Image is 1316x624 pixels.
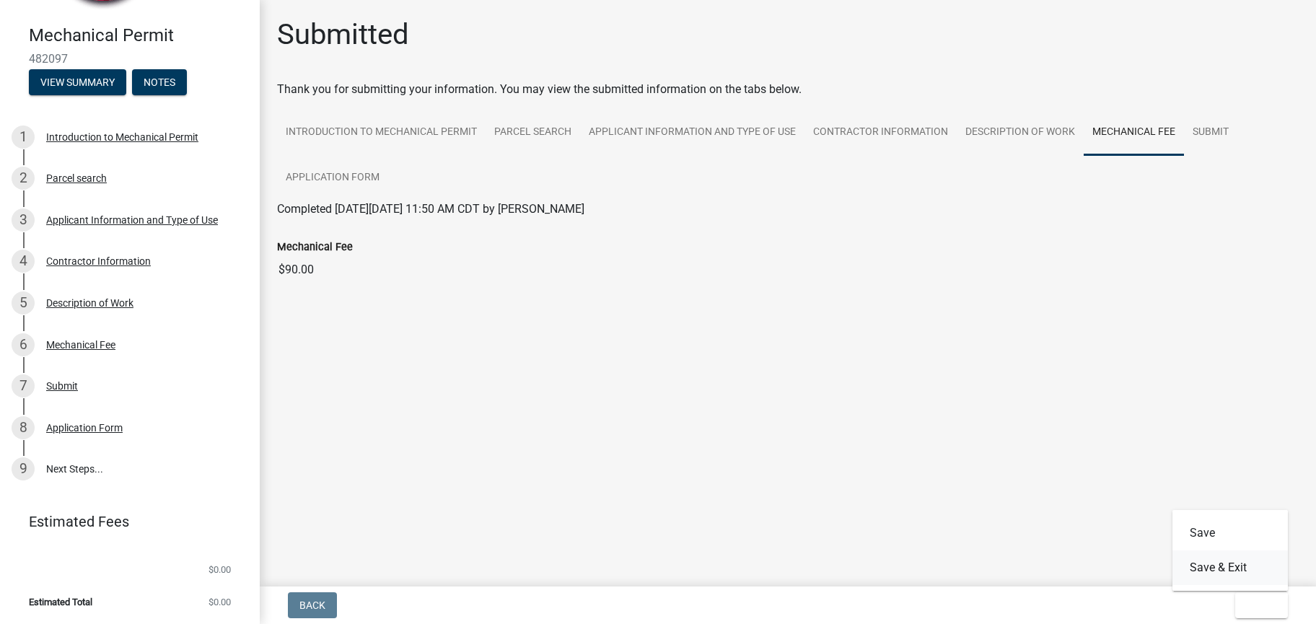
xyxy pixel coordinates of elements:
[46,381,78,391] div: Submit
[12,457,35,480] div: 9
[1084,110,1184,156] a: Mechanical Fee
[29,69,126,95] button: View Summary
[1172,510,1288,591] div: Exit
[277,17,409,52] h1: Submitted
[29,25,248,46] h4: Mechanical Permit
[12,126,35,149] div: 1
[132,77,187,89] wm-modal-confirm: Notes
[277,202,584,216] span: Completed [DATE][DATE] 11:50 AM CDT by [PERSON_NAME]
[46,256,151,266] div: Contractor Information
[12,208,35,232] div: 3
[277,155,388,201] a: Application Form
[46,215,218,225] div: Applicant Information and Type of Use
[209,565,231,574] span: $0.00
[1247,599,1268,611] span: Exit
[29,52,231,66] span: 482097
[209,597,231,607] span: $0.00
[1184,110,1237,156] a: Submit
[29,77,126,89] wm-modal-confirm: Summary
[46,173,107,183] div: Parcel search
[580,110,804,156] a: Applicant Information and Type of Use
[288,592,337,618] button: Back
[12,333,35,356] div: 6
[46,340,115,350] div: Mechanical Fee
[277,242,353,252] label: Mechanical Fee
[1235,592,1288,618] button: Exit
[12,167,35,190] div: 2
[12,374,35,397] div: 7
[46,132,198,142] div: Introduction to Mechanical Permit
[132,69,187,95] button: Notes
[46,298,133,308] div: Description of Work
[299,599,325,611] span: Back
[486,110,580,156] a: Parcel search
[1172,550,1288,585] button: Save & Exit
[277,81,1299,98] div: Thank you for submitting your information. You may view the submitted information on the tabs below.
[12,291,35,315] div: 5
[1172,516,1288,550] button: Save
[804,110,957,156] a: Contractor Information
[12,416,35,439] div: 8
[277,110,486,156] a: Introduction to Mechanical Permit
[12,250,35,273] div: 4
[957,110,1084,156] a: Description of Work
[46,423,123,433] div: Application Form
[12,507,237,536] a: Estimated Fees
[29,597,92,607] span: Estimated Total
